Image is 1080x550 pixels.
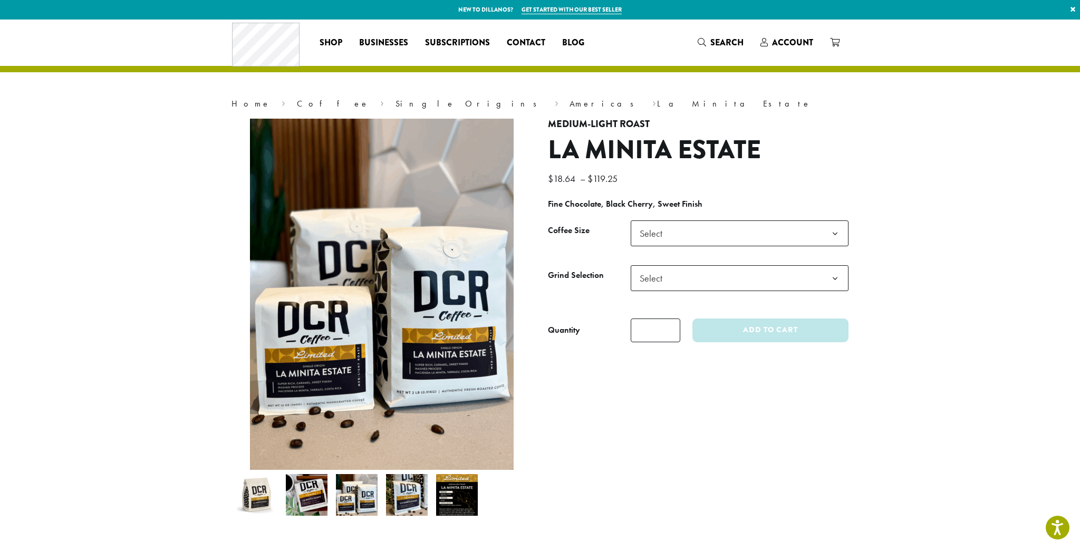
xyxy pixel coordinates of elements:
a: Single Origins [396,98,544,109]
label: Coffee Size [548,223,631,238]
span: Contact [507,36,545,50]
img: La Minita Estate [236,474,277,516]
span: – [580,172,585,185]
a: Search [689,34,752,51]
b: Fine Chocolate, Black Cherry, Sweet Finish [548,198,702,209]
button: Add to cart [692,319,848,342]
img: La Minita Estate - Image 3 [336,474,378,516]
h1: La Minita Estate [548,135,848,166]
input: Product quantity [631,319,680,342]
bdi: 18.64 [548,172,578,185]
span: Account [772,36,813,49]
span: $ [548,172,553,185]
span: › [652,94,656,110]
span: Search [710,36,744,49]
span: Select [631,265,848,291]
span: Blog [562,36,584,50]
span: › [380,94,384,110]
img: La Minita Estate - Image 2 [286,474,327,516]
span: › [282,94,285,110]
a: Shop [311,34,351,51]
a: Home [232,98,271,109]
img: La Minita Estate - Image 5 [436,474,478,516]
span: Shop [320,36,342,50]
span: $ [587,172,593,185]
bdi: 119.25 [587,172,620,185]
span: Subscriptions [425,36,490,50]
a: Coffee [297,98,369,109]
nav: Breadcrumb [232,98,848,110]
span: Select [635,268,673,288]
h4: Medium-Light Roast [548,119,848,130]
span: Businesses [359,36,408,50]
a: Americas [570,98,641,109]
span: › [555,94,558,110]
label: Grind Selection [548,268,631,283]
span: Select [631,220,848,246]
a: Get started with our best seller [522,5,622,14]
span: Select [635,223,673,244]
img: La Minita Estate - Image 4 [386,474,428,516]
div: Quantity [548,324,580,336]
